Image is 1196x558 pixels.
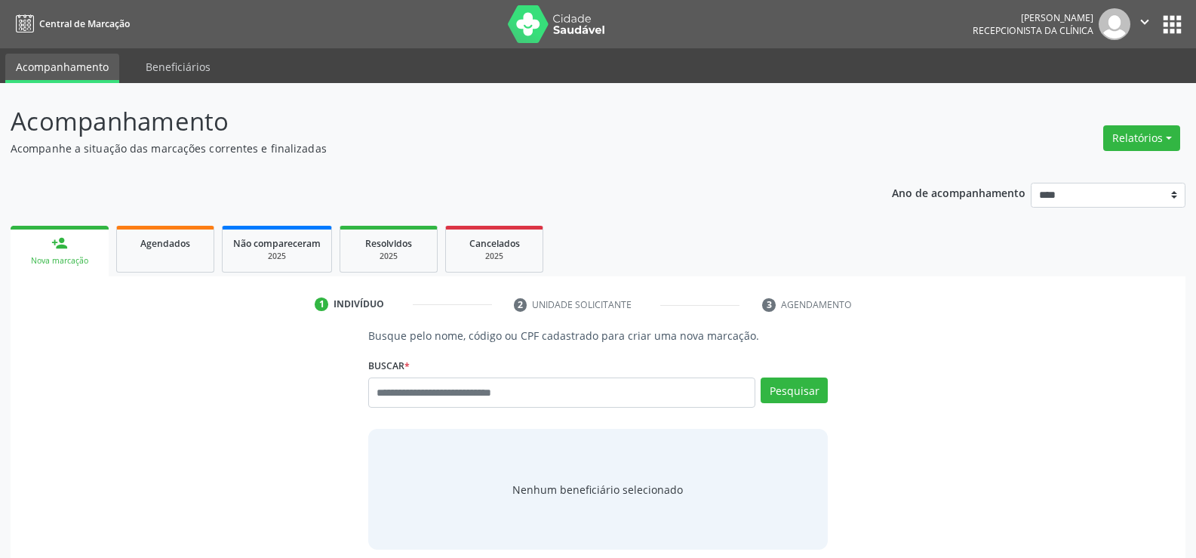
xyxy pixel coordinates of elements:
[21,255,98,267] div: Nova marcação
[973,11,1093,24] div: [PERSON_NAME]
[365,237,412,250] span: Resolvidos
[1103,125,1180,151] button: Relatórios
[761,378,828,403] button: Pesquisar
[351,251,426,262] div: 2025
[457,251,532,262] div: 2025
[51,235,68,251] div: person_add
[1130,8,1159,40] button: 
[315,297,328,311] div: 1
[973,24,1093,37] span: Recepcionista da clínica
[233,251,321,262] div: 2025
[11,140,833,156] p: Acompanhe a situação das marcações correntes e finalizadas
[469,237,520,250] span: Cancelados
[140,237,190,250] span: Agendados
[39,17,130,30] span: Central de Marcação
[334,297,384,311] div: Indivíduo
[368,354,410,378] label: Buscar
[1136,14,1153,30] i: 
[11,103,833,140] p: Acompanhamento
[11,11,130,36] a: Central de Marcação
[135,54,221,80] a: Beneficiários
[892,183,1025,202] p: Ano de acompanhamento
[1159,11,1185,38] button: apps
[368,328,828,344] p: Busque pelo nome, código ou CPF cadastrado para criar uma nova marcação.
[5,54,119,83] a: Acompanhamento
[512,482,683,498] span: Nenhum beneficiário selecionado
[233,237,321,250] span: Não compareceram
[1099,8,1130,40] img: img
